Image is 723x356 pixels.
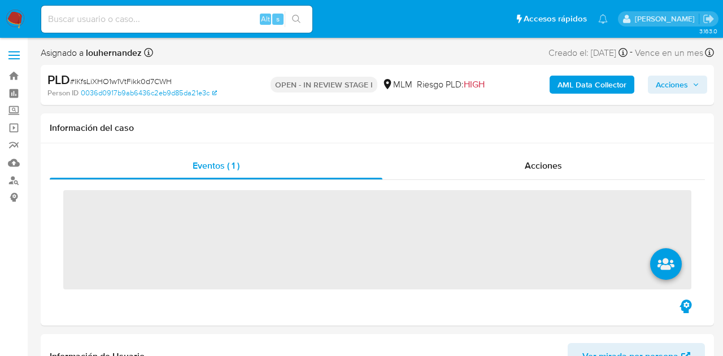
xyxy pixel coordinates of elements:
span: - [630,45,633,60]
b: PLD [47,71,70,89]
a: Salir [703,13,715,25]
button: Acciones [648,76,707,94]
h1: Información del caso [50,122,705,134]
span: Alt [261,14,270,24]
p: loui.hernandezrodriguez@mercadolibre.com.mx [635,14,699,24]
a: Notificaciones [598,14,608,24]
span: HIGH [464,78,485,91]
b: louhernandez [84,46,142,59]
span: ‌ [63,190,691,289]
a: 0036d0917b9ab6436c2eb9d85da21e3c [81,88,217,98]
p: OPEN - IN REVIEW STAGE I [271,77,377,93]
span: Acciones [656,76,688,94]
span: Asignado a [41,47,142,59]
span: s [276,14,280,24]
span: Acciones [525,159,562,172]
div: Creado el: [DATE] [548,45,628,60]
input: Buscar usuario o caso... [41,12,312,27]
span: Riesgo PLD: [417,78,485,91]
b: AML Data Collector [558,76,626,94]
button: AML Data Collector [550,76,634,94]
div: MLM [382,78,412,91]
span: Eventos ( 1 ) [193,159,239,172]
span: # lKfsLiXHO1w1VtFikk0d7CWH [70,76,172,87]
span: Vence en un mes [635,47,703,59]
button: search-icon [285,11,308,27]
span: Accesos rápidos [524,13,587,25]
b: Person ID [47,88,79,98]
